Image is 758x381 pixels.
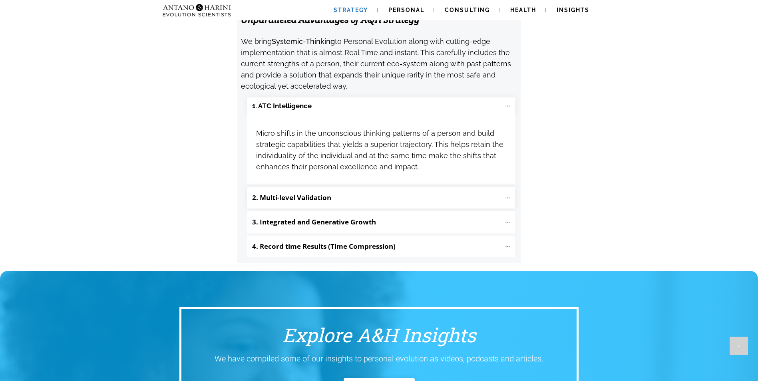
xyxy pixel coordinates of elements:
span: Consulting [445,7,490,13]
strong: Unparalleled Advantages of A&H Strategy [241,14,420,26]
span: Health [510,7,536,13]
span: Personal [388,7,424,13]
span: We bring to Personal Evolution along with cutting-edge implementation that is almost Real Time an... [241,37,511,91]
b: 1. ATC Intelligence [252,101,312,111]
span: Strategy [334,7,368,13]
b: 3. Integrated and Generative Growth [252,217,376,226]
p: We have compiled some of our insights to personal evolution as videos, podcasts and articles. [188,352,570,365]
h3: Explore A&H Insights [187,323,571,347]
b: 4. Record time Results (Time Compression) [252,242,396,251]
span: Micro shifts in the unconscious thinking patterns of a person and build strategic capabilities th... [256,129,503,171]
strong: Systemic-Thinking [272,37,335,46]
b: 2. Multi-level Validation [252,193,331,202]
span: Insights [557,7,589,13]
